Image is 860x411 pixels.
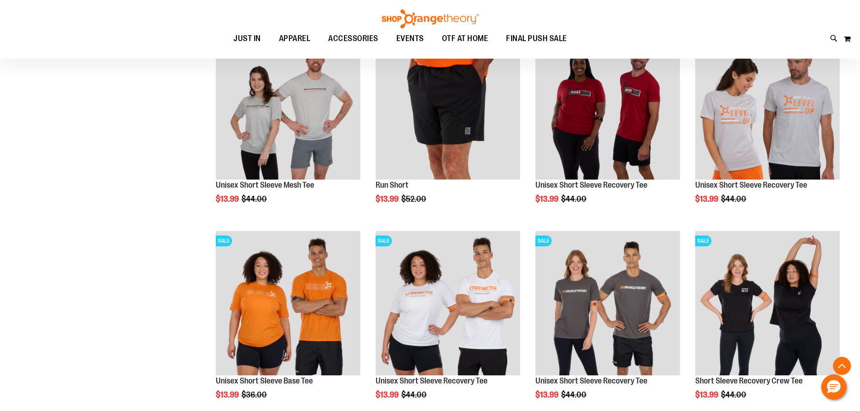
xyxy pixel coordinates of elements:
span: $44.00 [721,390,748,399]
span: $36.00 [242,390,268,399]
a: ACCESSORIES [319,28,387,49]
span: SALE [535,236,552,246]
a: Unisex Short Sleeve Recovery Tee [376,376,488,385]
a: Product image for Short Sleeve Recovery Crew TeeSALE [695,231,840,377]
img: Product image for Short Sleeve Recovery Crew Tee [695,231,840,375]
span: APPAREL [279,28,311,49]
span: SALE [216,236,232,246]
span: $13.99 [216,390,240,399]
span: SALE [695,236,711,246]
span: $44.00 [721,194,748,203]
a: Product image for Unisex Short Sleeve Recovery TeeSALE [535,231,680,377]
a: Product image for Run ShortSALE [376,35,520,181]
img: Product image for Unisex SS Recovery Tee [535,35,680,180]
div: product [211,31,365,226]
button: Back To Top [833,357,851,375]
span: $13.99 [216,194,240,203]
a: Unisex Short Sleeve Recovery Tee [695,180,807,189]
a: Unisex Short Sleeve Recovery Tee [535,376,647,385]
img: Product image for Run Short [376,35,520,180]
a: Product image for Unisex Short Sleeve Recovery TeeSALE [376,231,520,377]
span: $13.99 [695,194,720,203]
a: Product image for Unisex Short Sleeve Mesh TeeSALE [216,35,360,181]
a: JUST IN [224,28,270,49]
span: FINAL PUSH SALE [506,28,567,49]
img: Product image for Unisex Short Sleeve Mesh Tee [216,35,360,180]
img: Product image for Unisex Short Sleeve Recovery Tee [695,35,840,180]
span: $44.00 [242,194,268,203]
span: JUST IN [233,28,261,49]
span: EVENTS [396,28,424,49]
span: SALE [376,236,392,246]
a: Unisex Short Sleeve Mesh Tee [216,180,314,189]
a: OTF AT HOME [433,28,497,49]
span: ACCESSORIES [328,28,378,49]
a: Short Sleeve Recovery Crew Tee [695,376,803,385]
span: $44.00 [561,390,588,399]
img: Product image for Unisex Short Sleeve Base Tee [216,231,360,375]
a: APPAREL [270,28,320,49]
a: Product image for Unisex SS Recovery TeeSALE [535,35,680,181]
span: $13.99 [376,194,400,203]
a: Unisex Short Sleeve Recovery Tee [535,180,647,189]
span: $13.99 [535,390,560,399]
div: product [691,31,844,226]
div: product [371,31,525,226]
img: Shop Orangetheory [381,9,480,28]
a: FINAL PUSH SALE [497,28,576,49]
button: Hello, have a question? Let’s chat. [821,374,846,400]
a: Unisex Short Sleeve Base Tee [216,376,313,385]
span: $44.00 [401,390,428,399]
img: Product image for Unisex Short Sleeve Recovery Tee [376,231,520,375]
span: OTF AT HOME [442,28,488,49]
a: Run Short [376,180,409,189]
img: Product image for Unisex Short Sleeve Recovery Tee [535,231,680,375]
a: EVENTS [387,28,433,49]
span: $52.00 [401,194,428,203]
span: $13.99 [695,390,720,399]
span: $13.99 [376,390,400,399]
span: $13.99 [535,194,560,203]
a: Product image for Unisex Short Sleeve Recovery TeeSALE [695,35,840,181]
div: product [531,31,684,226]
a: Product image for Unisex Short Sleeve Base TeeSALE [216,231,360,377]
span: $44.00 [561,194,588,203]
